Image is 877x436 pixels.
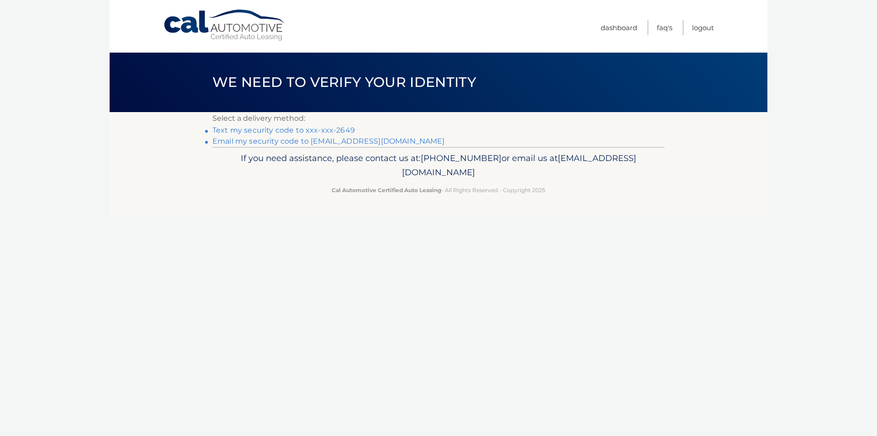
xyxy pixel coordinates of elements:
[657,20,672,35] a: FAQ's
[332,187,441,194] strong: Cal Automotive Certified Auto Leasing
[212,126,355,135] a: Text my security code to xxx-xxx-2649
[212,74,476,91] span: We need to verify your identity
[212,137,445,145] a: Email my security code to [EMAIL_ADDRESS][DOMAIN_NAME]
[601,20,637,35] a: Dashboard
[212,112,665,125] p: Select a delivery method:
[421,153,502,163] span: [PHONE_NUMBER]
[218,185,659,195] p: - All Rights Reserved - Copyright 2025
[163,9,286,42] a: Cal Automotive
[692,20,714,35] a: Logout
[218,151,659,180] p: If you need assistance, please contact us at: or email us at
